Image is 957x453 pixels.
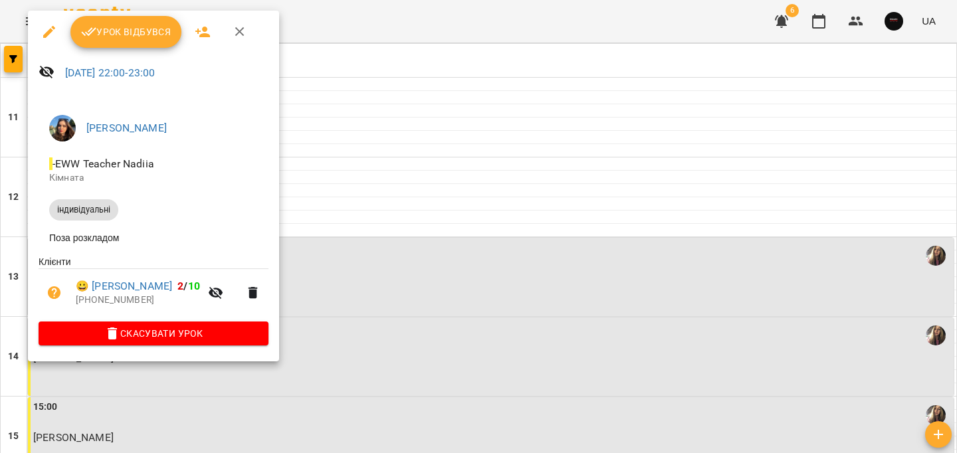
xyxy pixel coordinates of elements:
[49,157,157,170] span: - EWW Teacher Nadiia
[81,24,171,40] span: Урок відбувся
[49,115,76,141] img: 11d839d777b43516e4e2c1a6df0945d0.jpeg
[177,280,183,292] span: 2
[39,226,268,250] li: Поза розкладом
[49,204,118,216] span: індивідуальні
[39,255,268,321] ul: Клієнти
[177,280,200,292] b: /
[188,280,200,292] span: 10
[39,277,70,309] button: Візит ще не сплачено. Додати оплату?
[49,325,258,341] span: Скасувати Урок
[70,16,182,48] button: Урок відбувся
[49,171,258,185] p: Кімната
[39,321,268,345] button: Скасувати Урок
[76,294,200,307] p: [PHONE_NUMBER]
[86,122,167,134] a: [PERSON_NAME]
[65,66,156,79] a: [DATE] 22:00-23:00
[76,278,172,294] a: 😀 [PERSON_NAME]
